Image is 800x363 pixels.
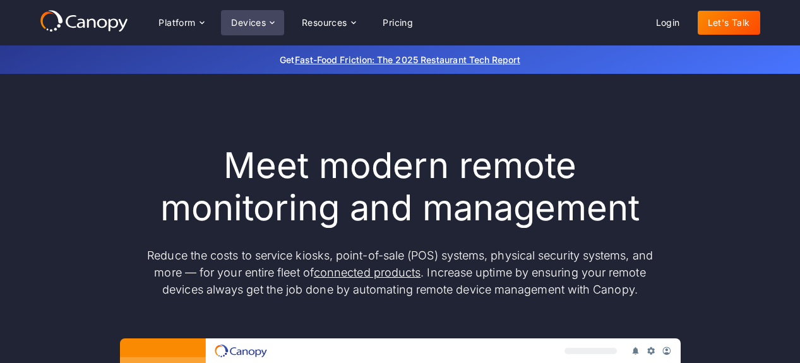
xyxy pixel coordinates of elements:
[221,10,284,35] div: Devices
[292,10,365,35] div: Resources
[302,18,347,27] div: Resources
[646,11,690,35] a: Login
[91,53,710,66] p: Get
[148,10,213,35] div: Platform
[135,247,666,298] p: Reduce the costs to service kiosks, point-of-sale (POS) systems, physical security systems, and m...
[231,18,266,27] div: Devices
[314,266,421,279] a: connected products
[158,18,195,27] div: Platform
[135,145,666,229] h1: Meet modern remote monitoring and management
[373,11,423,35] a: Pricing
[698,11,760,35] a: Let's Talk
[295,54,520,65] a: Fast-Food Friction: The 2025 Restaurant Tech Report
